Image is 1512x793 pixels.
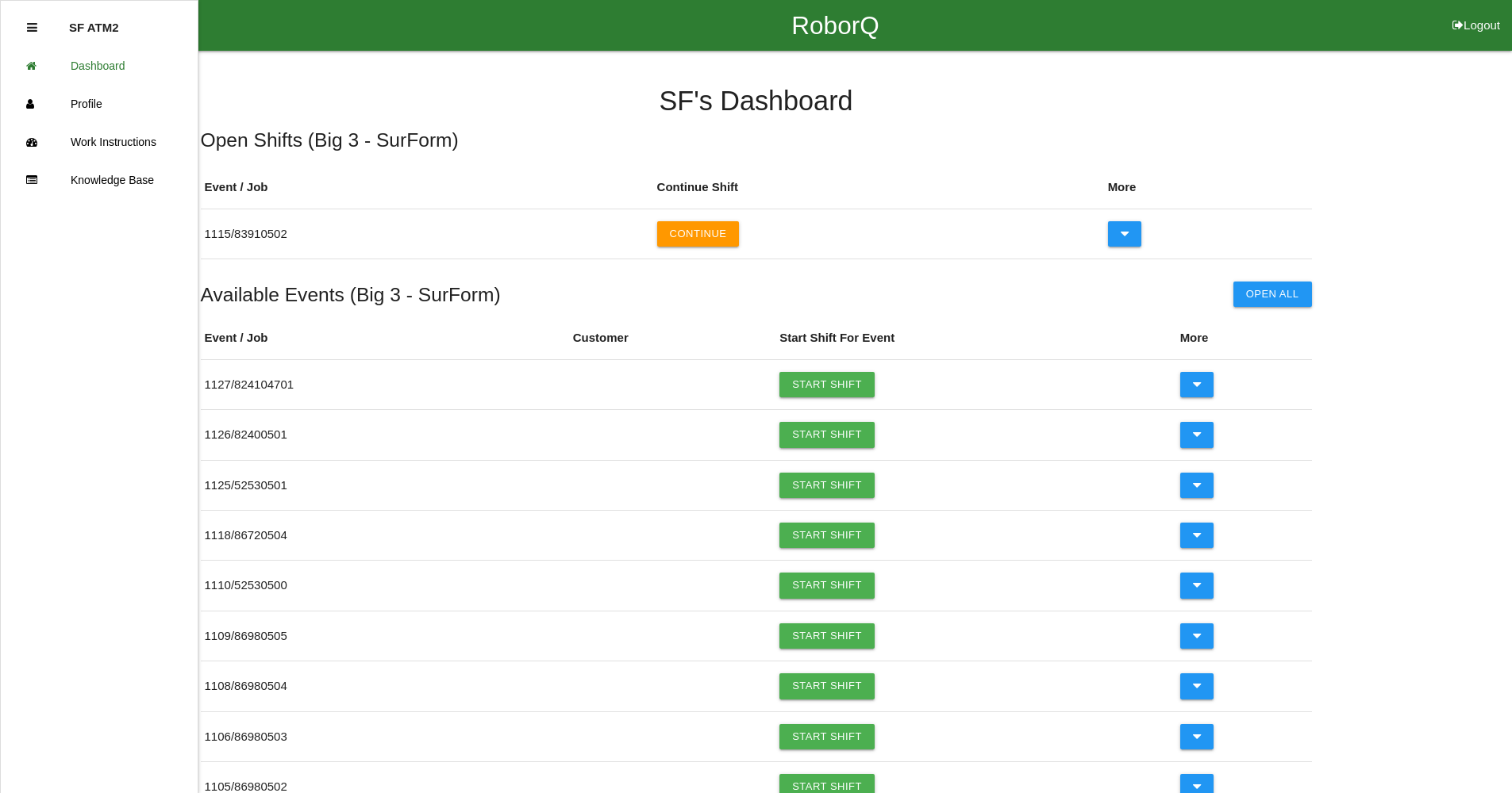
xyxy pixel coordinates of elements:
th: More [1176,317,1312,359]
a: Start Shift [779,422,875,447]
a: Knowledge Base [1,161,198,199]
a: Start Shift [779,573,875,598]
td: 1110 / 52530500 [201,561,569,611]
a: Start Shift [779,673,875,699]
a: Work Instructions [1,123,198,161]
td: 1109 / 86980505 [201,611,569,661]
h5: Open Shifts ( Big 3 - SurForm ) [201,129,1312,151]
td: 1106 / 86980503 [201,711,569,761]
td: 1115 / 83910502 [201,209,653,259]
h5: Available Events ( Big 3 - SurForm ) [201,284,501,305]
td: 1127 / 824104701 [201,359,569,409]
div: Close [27,9,37,47]
th: More [1104,167,1312,209]
h4: SF 's Dashboard [201,86,1312,117]
th: Start Shift For Event [775,317,1176,359]
a: Dashboard [1,47,198,85]
a: Start Shift [779,372,875,397]
button: Continue [657,221,740,247]
a: Start Shift [779,523,875,548]
button: Open All [1233,282,1312,307]
a: Start Shift [779,473,875,498]
th: Event / Job [201,317,569,359]
a: Profile [1,85,198,123]
td: 1118 / 86720504 [201,511,569,561]
th: Continue Shift [653,167,1104,209]
td: 1108 / 86980504 [201,661,569,711]
p: SF ATM2 [69,9,119,34]
th: Customer [569,317,775,359]
td: 1126 / 82400501 [201,410,569,460]
th: Event / Job [201,167,653,209]
a: Start Shift [779,724,875,749]
td: 1125 / 52530501 [201,460,569,510]
a: Start Shift [779,623,875,649]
